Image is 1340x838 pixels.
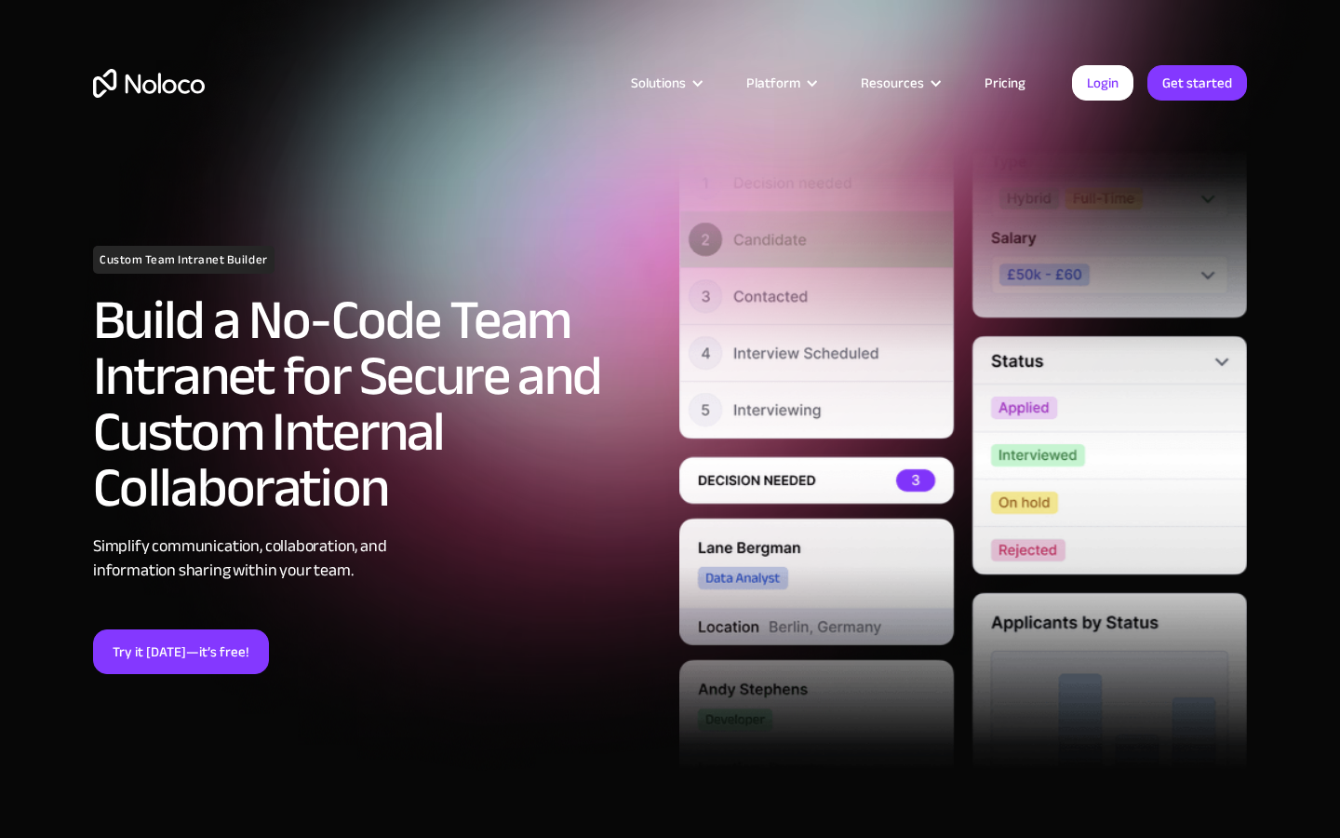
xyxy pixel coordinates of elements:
[961,71,1049,95] a: Pricing
[93,246,275,274] h1: Custom Team Intranet Builder
[746,71,800,95] div: Platform
[1072,65,1133,101] a: Login
[93,292,661,516] h2: Build a No-Code Team Intranet for Secure and Custom Internal Collaboration
[1147,65,1247,101] a: Get started
[608,71,723,95] div: Solutions
[93,629,269,674] a: Try it [DATE]—it’s free!
[93,534,661,583] div: Simplify communication, collaboration, and information sharing within your team.
[93,69,205,98] a: home
[861,71,924,95] div: Resources
[723,71,837,95] div: Platform
[631,71,686,95] div: Solutions
[837,71,961,95] div: Resources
